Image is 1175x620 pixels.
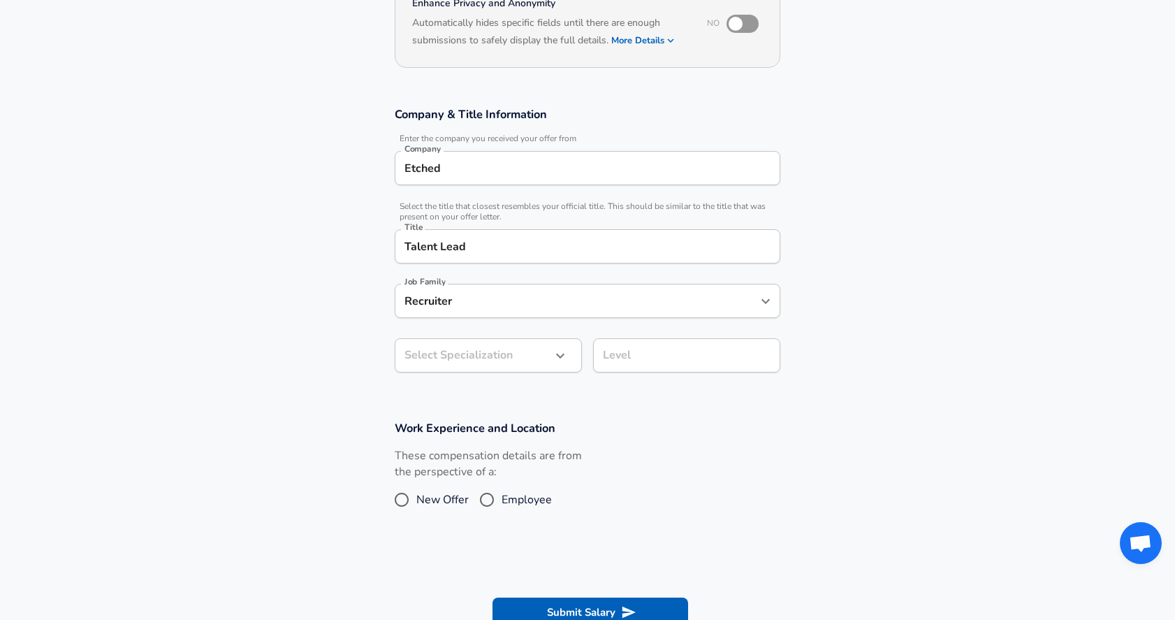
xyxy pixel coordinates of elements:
h3: Company & Title Information [395,106,780,122]
span: Employee [502,491,552,508]
h6: Automatically hides specific fields until there are enough submissions to safely display the full... [412,15,688,50]
button: Open [756,291,775,311]
input: Software Engineer [401,290,753,312]
label: These compensation details are from the perspective of a: [395,448,582,480]
span: Select the title that closest resembles your official title. This should be similar to the title ... [395,201,780,222]
span: New Offer [416,491,469,508]
label: Title [404,223,423,231]
label: Job Family [404,277,446,286]
input: L3 [599,345,774,366]
span: No [707,17,720,29]
label: Company [404,145,441,153]
input: Software Engineer [401,236,774,257]
div: Open chat [1120,522,1162,564]
input: Google [401,157,774,179]
button: More Details [611,31,676,50]
h3: Work Experience and Location [395,420,780,436]
span: Enter the company you received your offer from [395,134,780,144]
